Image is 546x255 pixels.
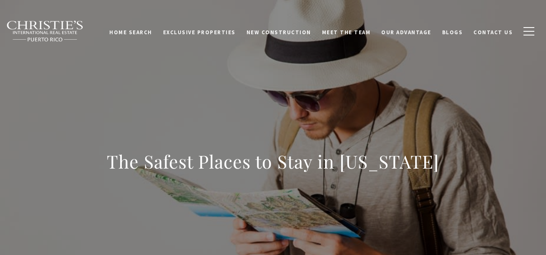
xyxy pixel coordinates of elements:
span: Contact Us [473,27,513,34]
a: New Construction [241,23,317,39]
a: Exclusive Properties [158,23,241,39]
a: Home Search [104,23,158,39]
span: Blogs [442,27,463,34]
a: Blogs [437,23,468,39]
span: New Construction [247,27,311,34]
span: Our Advantage [381,27,431,34]
a: Meet the Team [317,23,376,39]
span: Exclusive Properties [163,27,236,34]
img: Christie's International Real Estate black text logo [6,20,84,42]
h1: The Safest Places to Stay in [US_STATE] [107,150,439,173]
a: Our Advantage [376,23,437,39]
